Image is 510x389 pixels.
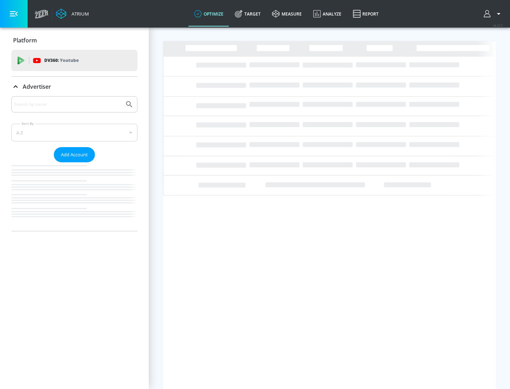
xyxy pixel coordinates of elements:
[11,30,137,50] div: Platform
[14,100,121,109] input: Search by name
[13,36,37,44] p: Platform
[54,147,95,162] button: Add Account
[60,57,79,64] p: Youtube
[23,83,51,91] p: Advertiser
[493,23,503,27] span: v 4.22.2
[20,121,35,126] label: Sort By
[11,77,137,97] div: Advertiser
[69,11,89,17] div: Atrium
[11,96,137,231] div: Advertiser
[188,1,229,27] a: optimize
[11,124,137,141] div: A-Z
[61,151,88,159] span: Add Account
[11,162,137,231] nav: list of Advertiser
[307,1,347,27] a: Analyze
[347,1,384,27] a: Report
[229,1,266,27] a: Target
[266,1,307,27] a: measure
[56,8,89,19] a: Atrium
[11,50,137,71] div: DV360: Youtube
[44,57,79,64] p: DV360:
